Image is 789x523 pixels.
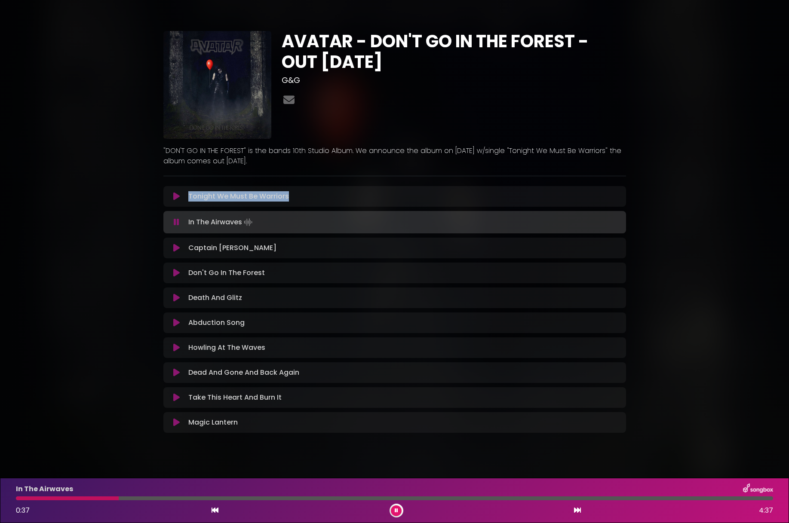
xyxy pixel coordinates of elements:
[188,243,276,253] p: Captain [PERSON_NAME]
[188,318,245,328] p: Abduction Song
[188,191,289,202] p: Tonight We Must Be Warriors
[282,31,626,72] h1: AVATAR - DON'T GO IN THE FOREST - OUT [DATE]
[242,216,254,228] img: waveform4.gif
[188,293,242,303] p: Death And Glitz
[188,392,282,403] p: Take This Heart And Burn It
[163,31,271,139] img: F2dxkizfSxmxPj36bnub
[163,146,626,166] p: "DON'T GO IN THE FOREST" is the bands 10th Studio Album. We announce the album on [DATE] w/single...
[188,417,238,428] p: Magic Lantern
[188,216,254,228] p: In The Airwaves
[282,76,626,85] h3: G&G
[188,343,265,353] p: Howling At The Waves
[188,367,299,378] p: Dead And Gone And Back Again
[188,268,265,278] p: Don't Go In The Forest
